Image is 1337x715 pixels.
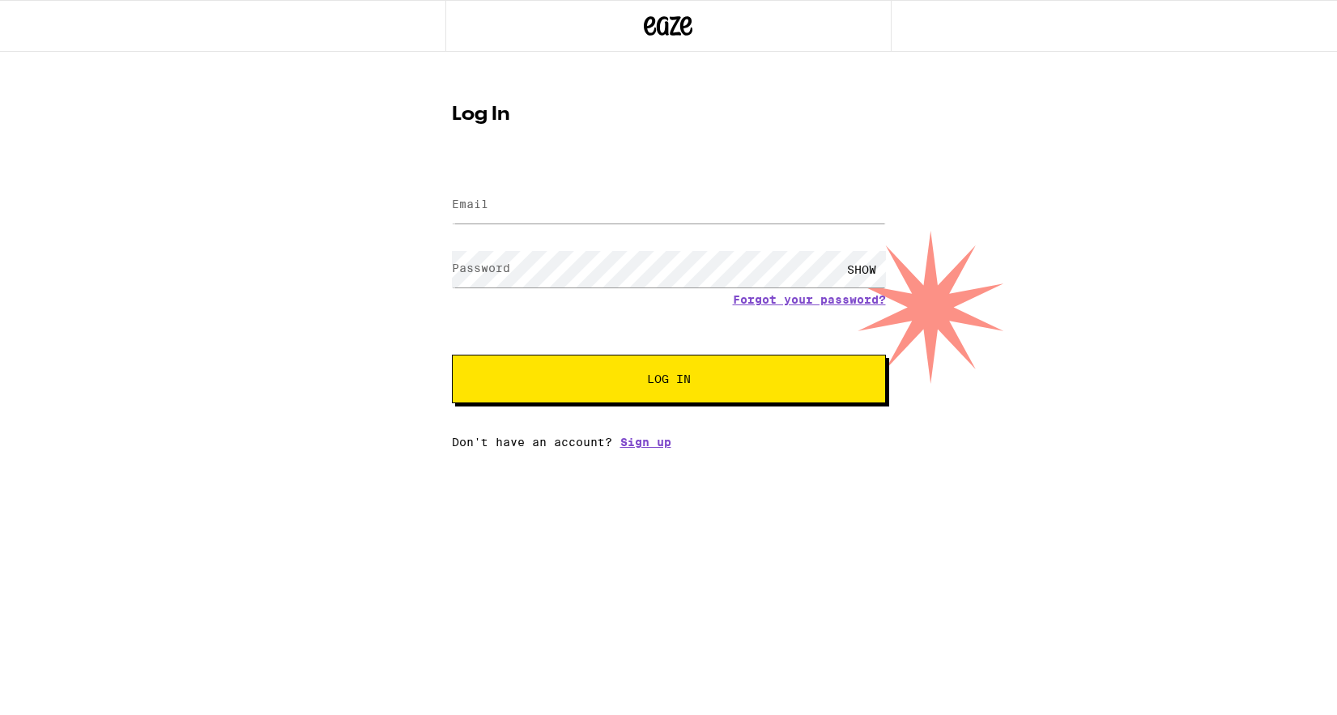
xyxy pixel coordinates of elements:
span: Log In [647,373,691,385]
div: Don't have an account? [452,436,886,449]
a: Sign up [620,436,671,449]
div: SHOW [837,251,886,287]
input: Email [452,187,886,223]
button: Log In [452,355,886,403]
h1: Log In [452,105,886,125]
a: Forgot your password? [733,293,886,306]
label: Password [452,262,510,275]
label: Email [452,198,488,211]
